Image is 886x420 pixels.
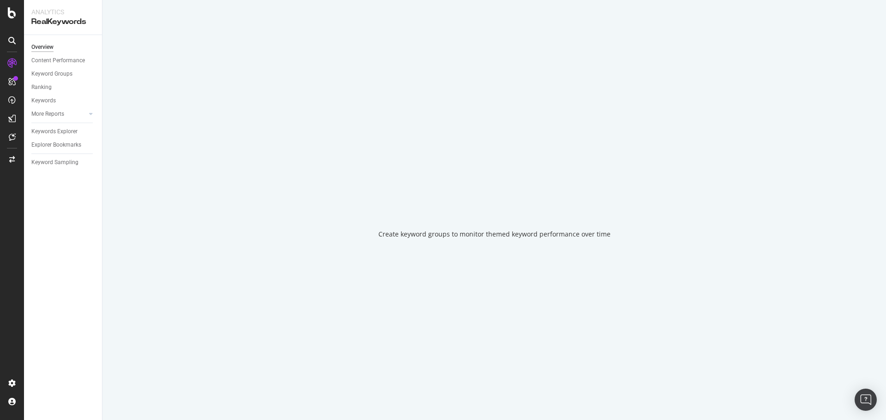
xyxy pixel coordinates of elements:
[31,7,95,17] div: Analytics
[31,42,54,52] div: Overview
[31,109,64,119] div: More Reports
[31,17,95,27] div: RealKeywords
[31,140,81,150] div: Explorer Bookmarks
[31,69,96,79] a: Keyword Groups
[31,127,96,136] a: Keywords Explorer
[31,158,96,167] a: Keyword Sampling
[31,140,96,150] a: Explorer Bookmarks
[31,127,78,136] div: Keywords Explorer
[31,83,52,92] div: Ranking
[31,109,86,119] a: More Reports
[461,182,527,215] div: animation
[378,230,611,239] div: Create keyword groups to monitor themed keyword performance over time
[855,389,877,411] div: Open Intercom Messenger
[31,96,56,106] div: Keywords
[31,158,78,167] div: Keyword Sampling
[31,96,96,106] a: Keywords
[31,42,96,52] a: Overview
[31,56,96,65] a: Content Performance
[31,56,85,65] div: Content Performance
[31,69,72,79] div: Keyword Groups
[31,83,96,92] a: Ranking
